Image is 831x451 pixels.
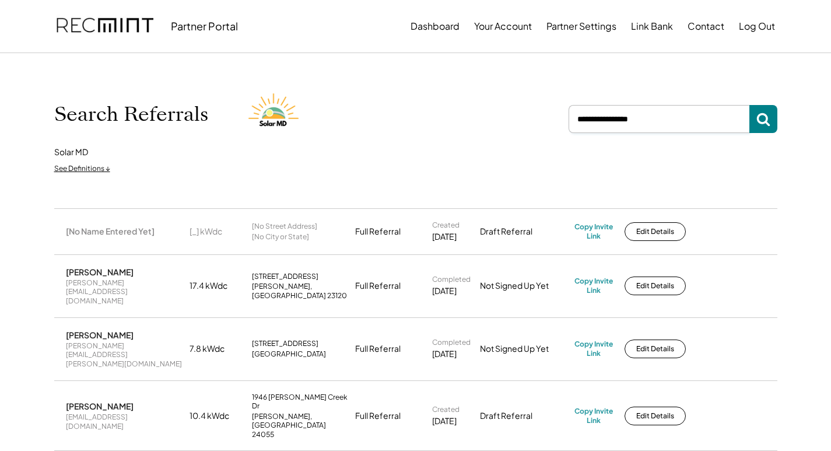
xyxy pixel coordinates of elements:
div: [PERSON_NAME][EMAIL_ADDRESS][PERSON_NAME][DOMAIN_NAME] [66,341,183,369]
div: Copy Invite Link [574,277,613,295]
div: Partner Portal [171,19,238,33]
div: Created [432,221,460,230]
div: Copy Invite Link [574,407,613,425]
div: [DATE] [432,415,457,427]
button: Partner Settings [546,15,616,38]
button: Edit Details [625,407,686,425]
div: [No Name Entered Yet] [66,226,155,236]
div: [No City or State] [252,232,309,242]
div: 17.4 kWdc [190,280,245,292]
div: Solar MD [54,146,88,158]
div: Full Referral [355,410,401,422]
div: Draft Referral [480,226,567,237]
div: [PERSON_NAME], [GEOGRAPHIC_DATA] 23120 [252,282,348,300]
div: Full Referral [355,226,401,237]
h1: Search Referrals [54,102,208,127]
div: 10.4 kWdc [190,410,245,422]
div: [PERSON_NAME] [66,330,134,340]
div: [PERSON_NAME], [GEOGRAPHIC_DATA] 24055 [252,412,348,439]
button: Log Out [739,15,775,38]
button: Your Account [474,15,532,38]
div: [STREET_ADDRESS] [252,272,318,281]
div: [PERSON_NAME] [66,401,134,411]
div: [DATE] [432,348,457,360]
div: [PERSON_NAME][EMAIL_ADDRESS][DOMAIN_NAME] [66,278,183,306]
div: 7.8 kWdc [190,343,245,355]
div: [No Street Address] [252,222,317,231]
button: Edit Details [625,340,686,358]
div: See Definitions ↓ [54,164,110,174]
div: [STREET_ADDRESS] [252,339,318,348]
div: [DATE] [432,285,457,297]
div: [_] kWdc [190,226,245,237]
div: [GEOGRAPHIC_DATA] [252,349,326,359]
div: Draft Referral [480,410,567,422]
div: 1946 [PERSON_NAME] Creek Dr [252,393,348,411]
button: Dashboard [411,15,460,38]
img: Solar%20MD%20LOgo.png [243,82,307,146]
div: Not Signed Up Yet [480,280,567,292]
div: Full Referral [355,343,401,355]
div: Copy Invite Link [574,222,613,240]
div: [DATE] [432,231,457,243]
div: Not Signed Up Yet [480,343,567,355]
button: Edit Details [625,222,686,241]
div: [PERSON_NAME] [66,267,134,277]
button: Contact [688,15,724,38]
button: Link Bank [631,15,673,38]
div: Created [432,405,460,414]
div: Full Referral [355,280,401,292]
button: Edit Details [625,277,686,295]
div: Completed [432,338,471,347]
div: [EMAIL_ADDRESS][DOMAIN_NAME] [66,412,183,431]
div: Completed [432,275,471,284]
div: Copy Invite Link [574,340,613,358]
img: recmint-logotype%403x.png [57,6,153,46]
